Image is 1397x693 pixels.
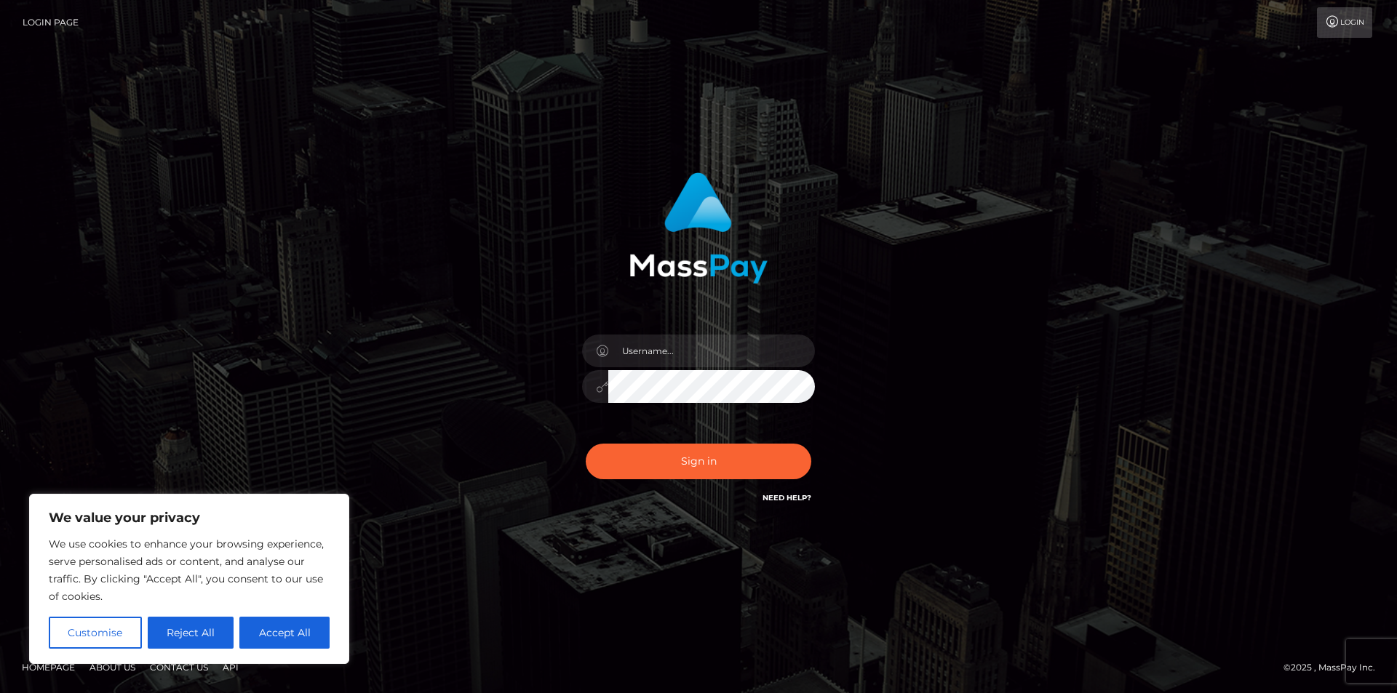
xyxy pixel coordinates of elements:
[84,656,141,678] a: About Us
[1283,660,1386,676] div: © 2025 , MassPay Inc.
[608,335,815,367] input: Username...
[239,617,330,649] button: Accept All
[629,172,768,284] img: MassPay Login
[49,617,142,649] button: Customise
[49,509,330,526] p: We value your privacy
[217,656,244,678] a: API
[148,617,234,649] button: Reject All
[49,535,330,605] p: We use cookies to enhance your browsing experience, serve personalised ads or content, and analys...
[1317,7,1372,38] a: Login
[144,656,214,678] a: Contact Us
[16,656,81,678] a: Homepage
[586,444,811,479] button: Sign in
[23,7,79,38] a: Login Page
[763,493,811,502] a: Need Help?
[29,494,349,664] div: We value your privacy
